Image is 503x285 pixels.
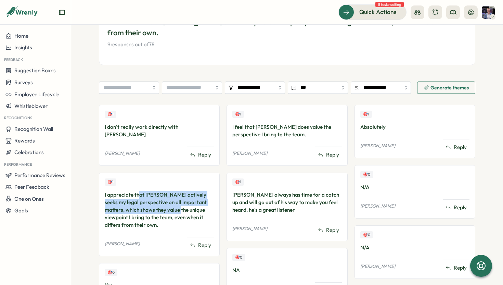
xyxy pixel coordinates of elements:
span: Insights [14,44,32,51]
button: Reply [187,150,214,160]
span: 8 tasks waiting [375,2,404,7]
span: Reply [198,151,211,159]
span: Whistleblower [14,103,48,109]
div: Absolutely [360,123,469,131]
div: [PERSON_NAME] always has time for a catch up and will go out of his way to make you feel heard, h... [232,191,341,214]
button: Reply [443,263,469,273]
span: Celebrations [14,149,44,156]
button: Generate themes [417,82,475,94]
button: Reply [187,240,214,250]
button: Reply [443,142,469,152]
div: NA [232,267,341,274]
div: Upvotes [232,178,244,186]
span: Quick Actions [359,8,397,16]
button: Quick Actions [338,4,407,20]
div: Upvotes [105,111,116,118]
span: Goals [14,207,28,214]
div: Upvotes [232,111,244,118]
div: Upvotes [105,178,116,186]
p: 9 responses out of 78 [107,41,467,48]
img: Shane Treeves [482,6,495,19]
span: Generate themes [430,85,469,90]
span: Surveys [14,79,33,86]
div: I appreciate that [PERSON_NAME] actively seeks my legal perspective on all important matters, whi... [105,191,214,229]
span: Performance Reviews [14,172,65,178]
div: I don't really work directly with [PERSON_NAME] [105,123,214,138]
p: [PERSON_NAME] [360,143,395,149]
span: Home [14,33,28,39]
p: [PERSON_NAME] [105,150,140,157]
p: 3. The actions of [PERSON_NAME] show they value the perspective I bring to the team, even if it i... [107,17,467,38]
div: I feel that [PERSON_NAME] does value the perspective I bring to the team. [232,123,341,138]
div: Upvotes [360,171,373,178]
span: Reply [198,241,211,249]
span: Reply [454,264,467,272]
span: Reply [454,144,467,151]
button: Expand sidebar [59,9,65,16]
span: Recognition Wall [14,126,53,132]
div: N/A [360,184,469,191]
span: Suggestion Boxes [14,67,56,74]
div: Upvotes [360,111,372,118]
span: Peer Feedback [14,184,49,190]
span: Employee Lifecycle [14,91,59,98]
p: [PERSON_NAME] [105,241,140,247]
p: [PERSON_NAME] [360,263,395,270]
div: N/A [360,244,469,251]
span: Reply [326,151,339,159]
span: Reply [326,226,339,234]
span: One on Ones [14,196,44,202]
span: Reply [454,204,467,211]
div: Upvotes [105,269,117,276]
div: Upvotes [360,231,373,238]
div: Upvotes [232,254,245,261]
button: Reply [443,202,469,213]
span: Rewards [14,137,35,144]
button: Reply [315,225,342,235]
p: [PERSON_NAME] [232,226,267,232]
button: Reply [315,150,342,160]
p: [PERSON_NAME] [360,203,395,209]
p: [PERSON_NAME] [232,150,267,157]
